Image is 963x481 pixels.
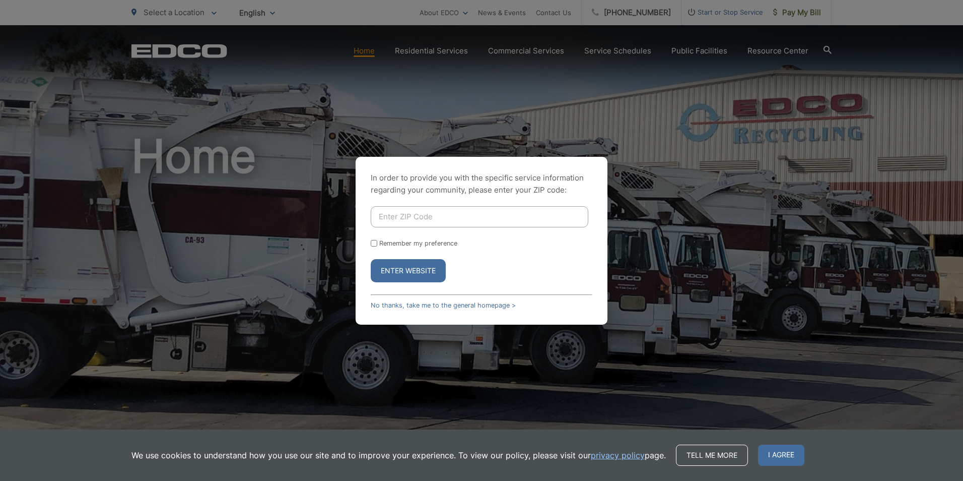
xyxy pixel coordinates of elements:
p: In order to provide you with the specific service information regarding your community, please en... [371,172,592,196]
label: Remember my preference [379,239,457,247]
span: I agree [758,445,804,466]
button: Enter Website [371,259,446,282]
a: Tell me more [676,445,748,466]
a: No thanks, take me to the general homepage > [371,302,516,309]
a: privacy policy [591,449,645,461]
p: We use cookies to understand how you use our site and to improve your experience. To view our pol... [131,449,666,461]
input: Enter ZIP Code [371,206,588,227]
